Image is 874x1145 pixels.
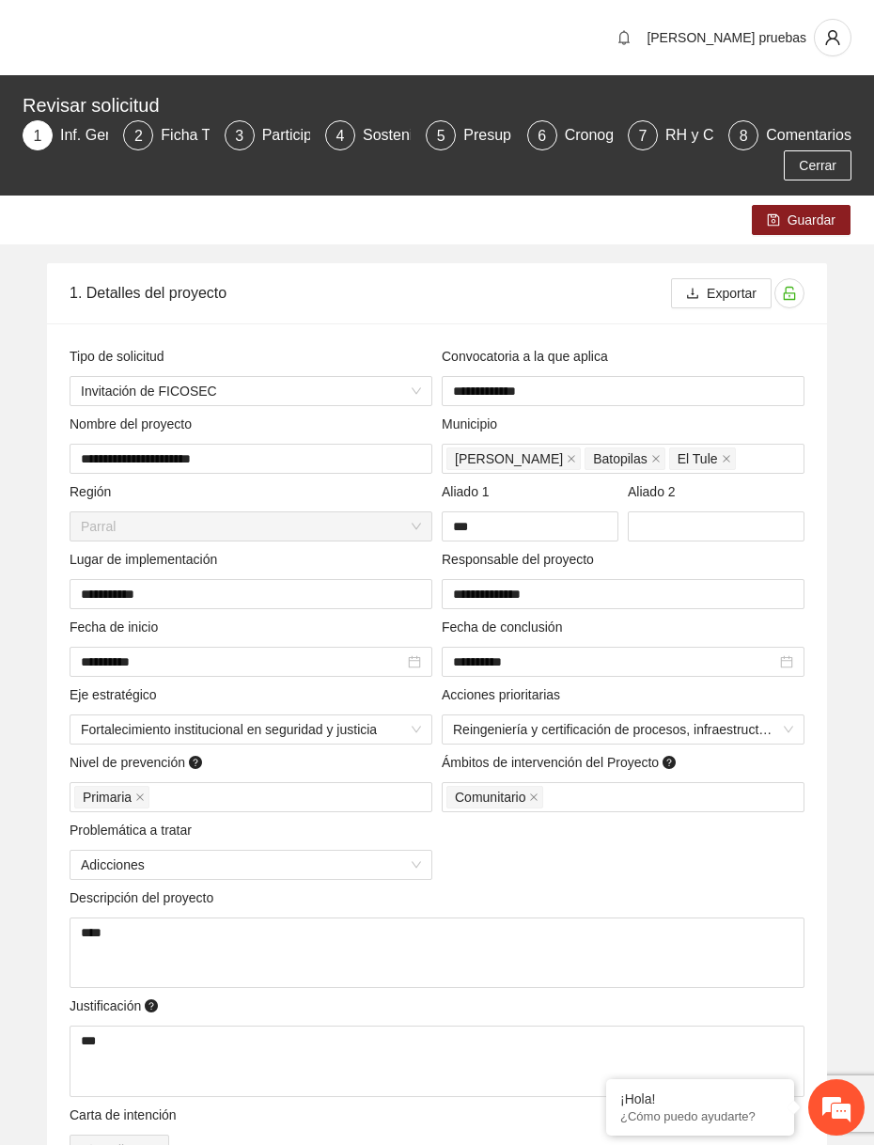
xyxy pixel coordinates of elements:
span: [PERSON_NAME] [455,448,563,469]
div: Sostenibilidad [363,120,472,150]
span: Parral [81,512,421,541]
div: ¡Hola! [620,1091,780,1106]
span: Nivel de prevención [70,752,230,775]
span: 5 [437,128,445,144]
span: close [722,454,731,463]
span: Primaria [83,787,132,808]
span: Fecha de inicio [70,617,190,639]
div: 5Presupuesto [426,120,511,150]
div: Presupuesto [463,120,563,150]
span: Fecha de conclusión [442,617,594,639]
span: Responsable del proyecto [442,549,626,572]
div: 8Comentarios [728,120,851,150]
span: 7 [639,128,648,144]
div: Revisar solicitud [23,90,840,120]
span: Aliado 1 [442,481,521,504]
span: download [686,287,699,302]
div: Ficha T [161,120,226,150]
button: unlock [774,278,804,308]
span: close [135,792,145,802]
span: Región [70,481,143,504]
p: ¿Cómo puedo ayudarte? [620,1109,780,1123]
span: close [529,792,538,802]
div: Participantes [262,120,365,150]
span: Comunitario [455,787,525,808]
button: saveGuardar [752,205,851,235]
span: 4 [336,128,345,144]
span: 3 [235,128,243,144]
span: Primaria [74,786,149,808]
span: Allende [446,447,581,470]
span: Nombre del proyecto [70,414,224,436]
span: Reingeniería y certificación de procesos, infraestructura y modernización tecnológica en segurida... [453,715,793,744]
span: Lugar de implementación [70,549,249,572]
span: close [651,454,661,463]
button: user [814,19,851,56]
span: Municipio [442,414,529,436]
span: bell [610,30,638,45]
span: Batopilas [585,447,665,470]
span: Invitación de FICOSEC [81,377,421,405]
div: Minimizar ventana de chat en vivo [308,9,353,55]
span: 6 [538,128,546,144]
span: Batopilas [593,448,648,469]
span: Comunitario [446,786,543,808]
span: Acciones prioritarias [442,684,592,707]
div: 1. Detalles del proyecto [70,266,671,320]
span: Estamos en línea. [109,251,259,441]
button: downloadExportar [671,278,772,308]
div: 4Sostenibilidad [325,120,411,150]
span: Fortalecimiento institucional en seguridad y justicia [81,715,421,744]
span: El Tule [678,448,718,469]
span: 1 [34,128,42,144]
div: 2Ficha T [123,120,209,150]
span: Cerrar [799,155,836,176]
textarea: Escriba su mensaje y pulse “Intro” [9,513,358,579]
span: 2 [134,128,143,144]
span: Tipo de solicitud [70,346,195,369]
div: 3Participantes [225,120,310,150]
span: Adicciones [81,851,421,879]
span: Exportar [707,283,757,304]
span: Aliado 2 [628,481,707,504]
span: question-circle [145,999,158,1012]
span: Guardar [788,210,835,230]
div: Comentarios [766,120,851,150]
div: Inf. General [60,120,154,150]
span: question-circle [663,756,676,769]
button: Cerrar [784,150,851,180]
span: Descripción del proyecto [70,887,245,910]
span: 8 [740,128,748,144]
button: bell [609,23,639,53]
div: RH y Consultores [665,120,798,150]
span: Eje estratégico [70,684,188,707]
span: [PERSON_NAME] pruebas [647,30,806,45]
span: El Tule [669,447,736,470]
span: close [567,454,576,463]
span: unlock [775,286,804,301]
div: 7RH y Consultores [628,120,713,150]
span: Problemática a tratar [70,820,224,842]
div: 1Inf. General [23,120,108,150]
span: Carta de intención [70,1105,208,1127]
div: Chatee con nosotros ahora [98,96,316,120]
div: 6Cronograma [527,120,613,150]
span: Ámbitos de intervención del Proyecto [442,752,704,775]
span: Justificación [70,996,186,1018]
span: user [815,29,851,46]
span: save [767,213,780,228]
span: Convocatoria a la que aplica [442,346,639,369]
div: Cronograma [565,120,663,150]
span: question-circle [189,756,202,769]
